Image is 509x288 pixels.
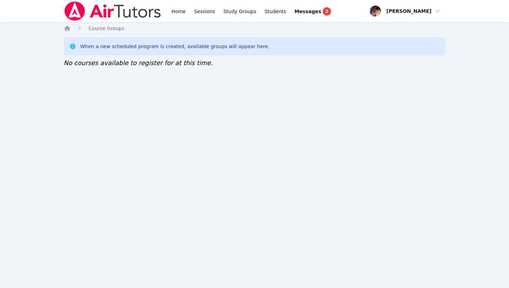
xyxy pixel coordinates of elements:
[64,25,446,32] nav: Breadcrumb
[80,43,270,50] div: When a new scheduled program is created, available groups will appear here.
[64,59,213,66] span: No courses available to register for at this time.
[89,25,124,32] a: Course Groups
[323,7,331,16] span: 2
[294,8,321,15] span: Messages
[89,26,124,31] span: Course Groups
[64,1,162,21] img: Air Tutors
